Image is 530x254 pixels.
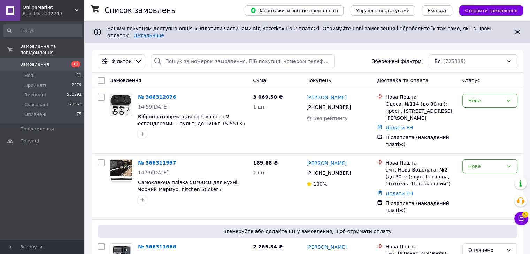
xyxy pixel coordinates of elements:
[107,26,492,38] span: Вашим покупцям доступна опція «Оплатити частинами від Rozetka» на 2 платежі. Отримуйте нові замов...
[3,24,82,37] input: Пошук
[459,5,523,16] button: Створити замовлення
[253,170,267,175] span: 2 шт.
[138,160,176,166] a: № 366311997
[385,125,413,130] a: Додати ЕН
[385,159,456,166] div: Нова Пошта
[20,138,39,144] span: Покупці
[24,111,46,118] span: Оплачені
[351,5,415,16] button: Управління статусами
[151,54,335,68] input: Пошук за номером замовлення, ПІБ покупця, номером телефону, Email, номером накладної
[138,94,176,100] a: № 366312076
[23,4,75,10] span: OnlineMarket
[452,7,523,13] a: Створити замовлення
[462,78,480,83] span: Статус
[428,8,447,13] span: Експорт
[67,92,82,98] span: 550292
[111,58,132,65] span: Фільтри
[465,8,517,13] span: Створити замовлення
[77,111,82,118] span: 75
[253,160,278,166] span: 189.68 ₴
[385,243,456,250] div: Нова Пошта
[306,244,347,251] a: [PERSON_NAME]
[24,72,34,79] span: Нові
[385,200,456,214] div: Післяплата (накладений платіж)
[67,102,82,108] span: 171962
[253,244,283,249] span: 2 269.34 ₴
[385,191,413,196] a: Додати ЕН
[468,162,503,170] div: Нове
[245,5,344,16] button: Завантажити звіт по пром-оплаті
[377,78,428,83] span: Доставка та оплата
[385,166,456,187] div: смт. Нова Водолага, №2 (до 30 кг): вул. Гагаріна, 1(готель "Центральний")
[138,244,176,249] a: № 366311666
[138,114,245,133] a: Віброплатформа для тренувань з 2 еспандерами + пульт, до 120кг TS-5513 / Вібротренажер для схуднення
[468,246,503,254] div: Оплачено
[356,8,409,13] span: Управління статусами
[305,102,352,112] div: [PHONE_NUMBER]
[443,58,466,64] span: (725319)
[24,82,46,88] span: Прийняті
[422,5,453,16] button: Експорт
[138,180,239,199] a: Самоклеюча плівка 5м*60см для кухні, Чорний Мармур, Kitchen Sticker / Мармурова плівка на кухонни...
[138,104,169,110] span: 14:59[DATE]
[20,61,49,68] span: Замовлення
[24,92,46,98] span: Виконані
[253,78,266,83] span: Cума
[522,212,528,218] span: 1
[71,61,80,67] span: 11
[250,7,338,14] span: Завантажити звіт по пром-оплаті
[24,102,48,108] span: Скасовані
[435,58,442,65] span: Всі
[77,72,82,79] span: 11
[105,6,175,15] h1: Список замовлень
[110,160,132,181] img: Фото товару
[138,170,169,175] span: 14:59[DATE]
[305,168,352,178] div: [PHONE_NUMBER]
[306,94,347,101] a: [PERSON_NAME]
[514,212,528,225] button: Чат з покупцем1
[313,116,348,121] span: Без рейтингу
[306,78,331,83] span: Покупець
[253,94,283,100] span: 3 069.50 ₴
[385,134,456,148] div: Післяплата (накладений платіж)
[133,33,164,38] a: Детальніше
[306,160,347,167] a: [PERSON_NAME]
[313,181,327,187] span: 100%
[20,126,54,132] span: Повідомлення
[110,78,141,83] span: Замовлення
[23,10,84,17] div: Ваш ID: 3332249
[100,228,515,235] span: Згенеруйте або додайте ЕН у замовлення, щоб отримати оплату
[385,94,456,101] div: Нова Пошта
[385,101,456,121] div: Одеса, №114 (до 30 кг): просп. [STREET_ADDRESS][PERSON_NAME]
[72,82,82,88] span: 2979
[253,104,267,110] span: 1 шт.
[468,97,503,104] div: Нове
[372,58,423,65] span: Збережені фільтри:
[110,94,132,116] img: Фото товару
[20,43,84,56] span: Замовлення та повідомлення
